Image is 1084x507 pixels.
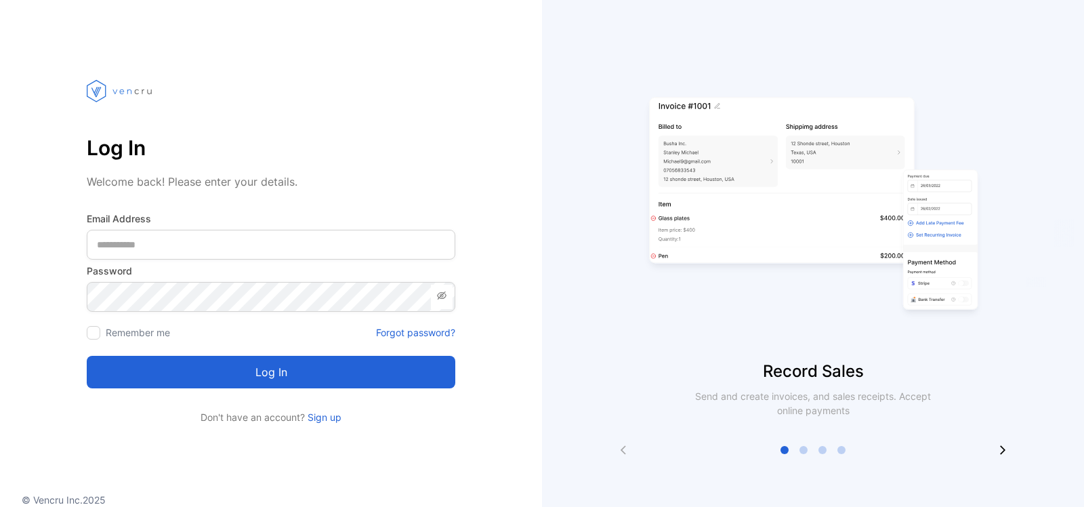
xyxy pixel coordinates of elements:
img: vencru logo [87,54,154,127]
p: Record Sales [542,359,1084,384]
label: Password [87,264,455,278]
p: Don't have an account? [87,410,455,424]
a: Sign up [305,411,341,423]
label: Email Address [87,211,455,226]
p: Welcome back! Please enter your details. [87,174,455,190]
p: Log In [87,131,455,164]
label: Remember me [106,327,170,338]
p: Send and create invoices, and sales receipts. Accept online payments [683,389,943,418]
a: Forgot password? [376,325,455,340]
img: slider image [644,54,982,359]
button: Log in [87,356,455,388]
